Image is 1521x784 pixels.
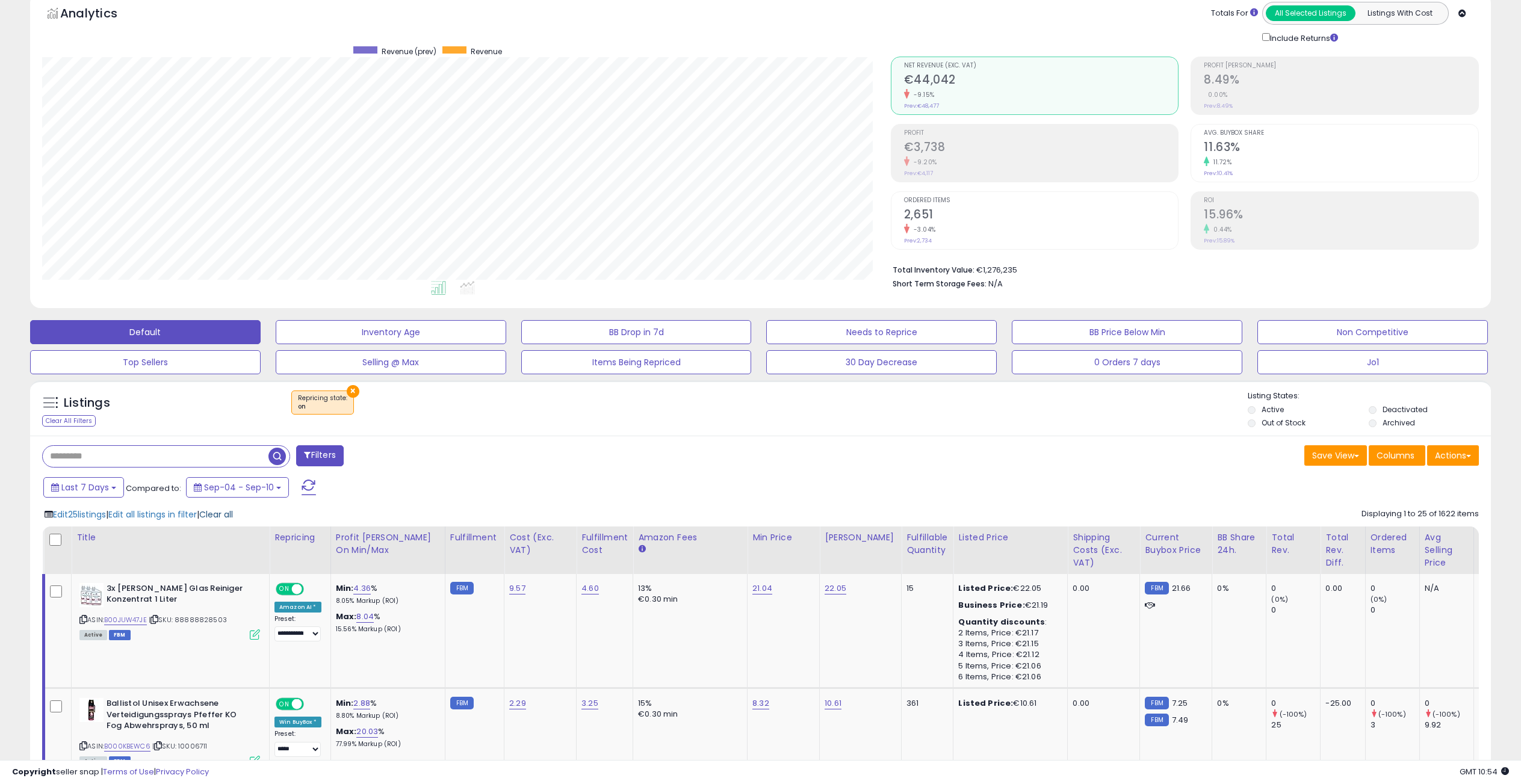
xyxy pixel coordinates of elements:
b: Max: [336,611,357,622]
div: seller snap | | [12,767,209,778]
span: | SKU: 88888828503 [149,615,227,625]
button: BB Drop in 7d [521,320,752,344]
small: (-100%) [1433,709,1460,719]
a: B000KBEWC6 [104,741,150,752]
div: 6 Items, Price: €21.06 [958,671,1058,682]
b: Total Inventory Value: [893,265,974,275]
div: 4 Items, Price: €21.12 [958,649,1058,660]
div: 0.00 [1325,583,1355,594]
div: Clear All Filters [42,415,96,427]
span: Clear all [199,508,233,520]
small: 11.72% [1209,158,1231,167]
a: 9.57 [509,582,525,594]
span: ON [277,584,292,594]
span: Ordered Items [904,197,1179,204]
small: FBM [1145,714,1168,726]
span: Sep-04 - Sep-10 [204,481,274,493]
button: 0 Orders 7 days [1012,350,1242,374]
span: Profit [PERSON_NAME] [1204,63,1478,69]
div: Amazon Fees [638,531,742,544]
span: Edit 25 listings [53,508,106,520]
div: Shipping Costs (Exc. VAT) [1073,531,1135,569]
span: Columns [1377,449,1414,461]
b: Short Term Storage Fees: [893,279,987,289]
small: FBM [450,697,474,709]
span: Compared to: [126,483,181,494]
small: -3.04% [909,225,936,234]
a: Terms of Use [103,766,154,777]
p: 77.99% Markup (ROI) [336,740,436,749]
span: 7.49 [1172,714,1189,726]
label: Archived [1383,418,1415,428]
small: (0%) [1479,594,1496,604]
button: BB Price Below Min [1012,320,1242,344]
div: Fulfillable Quantity [906,531,948,557]
div: €22.05 [958,583,1058,594]
span: Revenue (prev) [382,46,436,57]
div: 0 [1271,583,1320,594]
div: 3 [1371,720,1419,730]
span: Last 7 Days [61,481,109,493]
a: 3.25 [581,697,598,709]
div: % [336,611,436,634]
div: | | [45,508,233,520]
small: Prev: €48,477 [904,102,939,110]
small: -9.15% [909,90,935,99]
div: % [336,583,436,605]
span: OFF [302,699,321,709]
a: 21.04 [752,582,772,594]
h5: Listings [64,395,110,412]
small: -9.20% [909,158,937,167]
h2: 2,651 [904,208,1179,224]
button: × [347,385,359,398]
div: 9.92 [1425,720,1473,730]
div: : [958,617,1058,628]
div: Win BuyBox * [274,717,321,727]
div: Repricing [274,531,326,544]
small: Prev: €4,117 [904,170,933,177]
div: 0 [1271,605,1320,616]
button: Non Competitive [1257,320,1488,344]
span: | SKU: 10006711 [152,741,208,751]
div: 0% [1217,583,1257,594]
div: €21.19 [958,600,1058,611]
div: Profit [PERSON_NAME] on Min/Max [336,531,440,557]
div: Totals For [1211,8,1258,19]
small: (0%) [1371,594,1387,604]
button: Top Sellers [30,350,261,374]
span: ROI [1204,197,1478,204]
b: Quantity discounts [958,616,1045,628]
div: 15 [906,583,944,594]
small: (0%) [1271,594,1288,604]
div: 0 [1271,698,1320,709]
a: 22.05 [825,582,846,594]
div: 361 [906,698,944,709]
div: Listed Price [958,531,1062,544]
a: 8.32 [752,697,769,709]
b: Max: [336,726,357,737]
a: 8.04 [356,611,374,623]
b: Ballistol Unisex Erwachsene Verteidigungssprays Pfeffer KO Fog Abwehrsprays, 50 ml [107,698,253,735]
div: Displaying 1 to 25 of 1622 items [1361,508,1479,520]
span: FBM [109,630,131,640]
div: 5 Items, Price: €21.06 [958,661,1058,671]
span: OFF [302,584,321,594]
strong: Copyright [12,766,56,777]
button: All Selected Listings [1266,5,1355,21]
a: 2.29 [509,697,526,709]
span: 2025-09-18 10:54 GMT [1460,766,1509,777]
b: Listed Price: [958,582,1013,594]
small: 0.44% [1209,225,1232,234]
div: €0.30 min [638,709,738,720]
div: Current Buybox Price [1145,531,1207,557]
div: % [336,726,436,749]
label: Deactivated [1383,404,1428,415]
a: 4.60 [581,582,599,594]
div: [PERSON_NAME] [825,531,896,544]
div: Total Rev. Diff. [1325,531,1360,569]
span: 21.66 [1172,582,1191,594]
span: Revenue [471,46,502,57]
button: Sep-04 - Sep-10 [186,477,289,498]
button: Needs to Reprice [766,320,997,344]
small: (0%) [1479,709,1496,719]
